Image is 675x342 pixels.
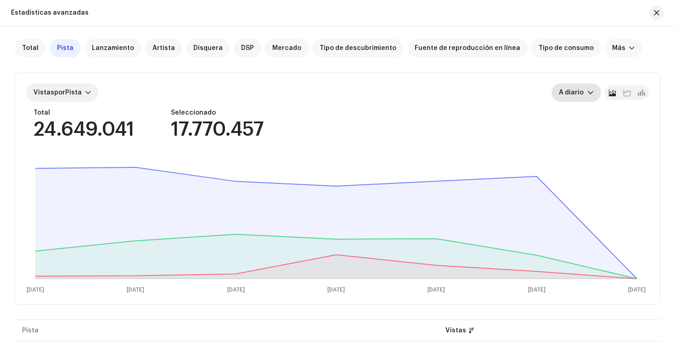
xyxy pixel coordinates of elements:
text: [DATE] [427,287,445,293]
span: Artista [152,44,175,52]
span: A diario [559,83,587,102]
span: Disquera [193,44,223,52]
span: Tipo de consumo [539,44,594,52]
span: Tipo de descubrimiento [320,44,396,52]
span: Fuente de reproducción en línea [415,44,520,52]
div: Más [612,44,625,52]
div: Seleccionado [171,109,264,116]
text: [DATE] [227,287,245,293]
span: Mercado [272,44,301,52]
text: [DATE] [528,287,546,293]
text: [DATE] [327,287,345,293]
div: dropdown trigger [587,83,594,102]
text: [DATE] [628,287,646,293]
span: DSP [241,44,254,52]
